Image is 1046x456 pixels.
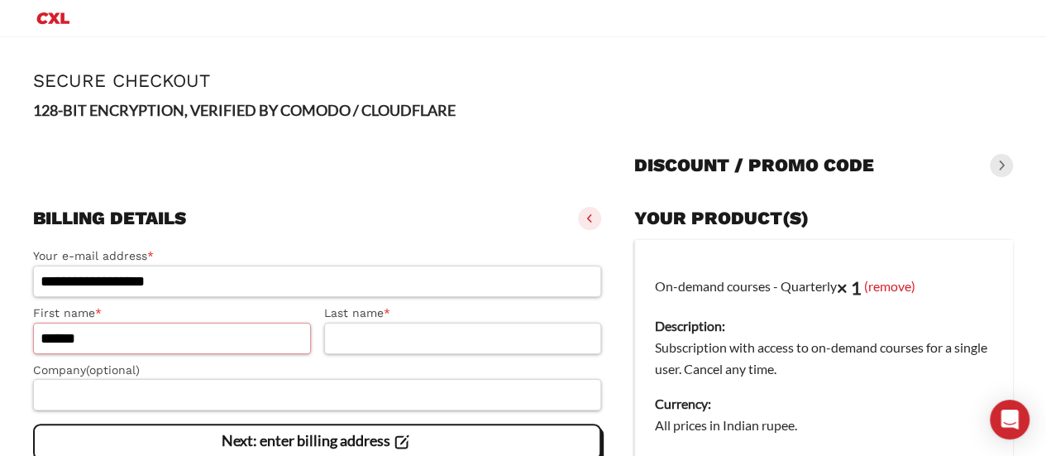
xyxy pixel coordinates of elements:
[33,70,1013,91] h1: Secure Checkout
[634,154,874,177] h3: Discount / promo code
[837,276,862,299] strong: × 1
[635,240,1014,447] td: On-demand courses - Quarterly
[86,363,140,377] span: (optional)
[33,247,601,266] label: Your e-mail address
[33,207,186,230] h3: Billing details
[33,304,311,323] label: First name
[864,277,915,293] a: (remove)
[655,337,993,380] dd: Subscription with access to on-demand courses for a single user. Cancel any time.
[33,101,456,119] strong: 128-BIT ENCRYPTION, VERIFIED BY COMODO / CLOUDFLARE
[33,361,601,380] label: Company
[655,415,993,436] dd: All prices in Indian rupee.
[990,400,1029,439] div: Open Intercom Messenger
[655,393,993,415] dt: Currency:
[324,304,602,323] label: Last name
[655,315,993,337] dt: Description:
